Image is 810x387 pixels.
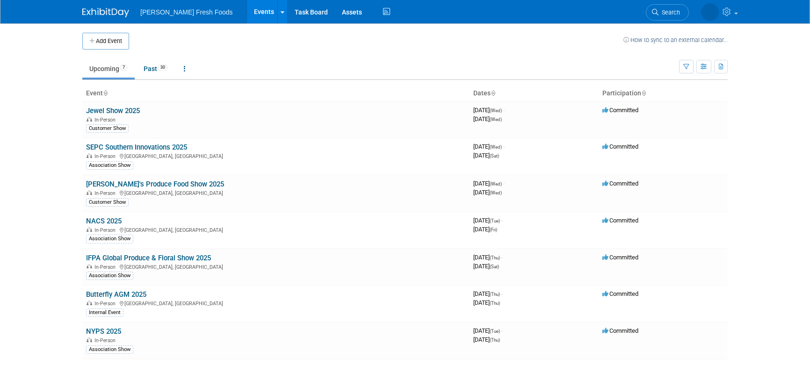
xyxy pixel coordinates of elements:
span: In-Person [94,117,118,123]
span: 30 [158,64,168,71]
span: Committed [602,327,638,334]
span: [DATE] [473,152,499,159]
img: ExhibitDay [82,8,129,17]
span: In-Person [94,190,118,196]
img: In-Person Event [87,117,92,122]
span: - [501,327,503,334]
span: Committed [602,217,638,224]
img: In-Person Event [87,301,92,305]
span: In-Person [94,227,118,233]
div: [GEOGRAPHIC_DATA], [GEOGRAPHIC_DATA] [86,299,466,307]
th: Participation [599,86,728,101]
span: In-Person [94,301,118,307]
a: [PERSON_NAME]'s Produce Food Show 2025 [86,180,224,188]
a: SEPC Southern Innovations 2025 [86,143,187,151]
span: (Sat) [490,264,499,269]
a: NYPS 2025 [86,327,121,336]
div: Customer Show [86,198,129,207]
span: (Thu) [490,255,500,260]
span: (Wed) [490,181,502,186]
span: (Wed) [490,117,502,122]
a: Sort by Event Name [103,89,108,97]
a: Upcoming7 [82,60,135,78]
span: [DATE] [473,263,499,270]
a: Jewel Show 2025 [86,107,140,115]
span: - [501,217,503,224]
span: [DATE] [473,327,503,334]
div: [GEOGRAPHIC_DATA], [GEOGRAPHIC_DATA] [86,152,466,159]
span: (Wed) [490,144,502,150]
span: - [503,180,505,187]
span: [DATE] [473,336,500,343]
th: Dates [470,86,599,101]
div: [GEOGRAPHIC_DATA], [GEOGRAPHIC_DATA] [86,263,466,270]
span: Committed [602,254,638,261]
span: [DATE] [473,189,502,196]
a: IFPA Global Produce & Floral Show 2025 [86,254,211,262]
span: (Tue) [490,218,500,223]
img: In-Person Event [87,153,92,158]
span: [DATE] [473,290,503,297]
span: [DATE] [473,217,503,224]
a: Past30 [137,60,175,78]
div: [GEOGRAPHIC_DATA], [GEOGRAPHIC_DATA] [86,226,466,233]
div: Association Show [86,161,133,170]
th: Event [82,86,470,101]
img: In-Person Event [87,337,92,342]
span: Committed [602,107,638,114]
span: 7 [120,64,128,71]
div: Association Show [86,235,133,243]
span: Committed [602,290,638,297]
span: [DATE] [473,180,505,187]
span: (Thu) [490,337,500,343]
button: Add Event [82,33,129,50]
div: Association Show [86,272,133,280]
img: In-Person Event [87,190,92,195]
span: [PERSON_NAME] Fresh Foods [140,8,233,16]
span: [DATE] [473,143,505,150]
a: How to sync to an external calendar... [623,36,728,43]
span: [DATE] [473,299,500,306]
span: (Thu) [490,292,500,297]
span: [DATE] [473,226,497,233]
img: In-Person Event [87,264,92,269]
span: [DATE] [473,107,505,114]
img: Courtney Law [701,3,719,21]
a: NACS 2025 [86,217,122,225]
span: [DATE] [473,254,503,261]
span: - [503,107,505,114]
span: (Sat) [490,153,499,158]
div: Customer Show [86,124,129,133]
span: (Fri) [490,227,497,232]
span: - [503,143,505,150]
span: (Wed) [490,108,502,113]
a: Sort by Participation Type [641,89,646,97]
span: In-Person [94,153,118,159]
div: [GEOGRAPHIC_DATA], [GEOGRAPHIC_DATA] [86,189,466,196]
span: - [501,254,503,261]
span: Search [658,9,680,16]
img: In-Person Event [87,227,92,232]
a: Sort by Start Date [491,89,495,97]
span: In-Person [94,264,118,270]
span: Committed [602,180,638,187]
span: - [501,290,503,297]
div: Internal Event [86,308,123,317]
span: (Wed) [490,190,502,195]
span: [DATE] [473,115,502,122]
a: Search [646,4,689,21]
div: Association Show [86,345,133,354]
span: (Thu) [490,301,500,306]
span: In-Person [94,337,118,344]
a: Butterfly AGM 2025 [86,290,146,299]
span: (Tue) [490,329,500,334]
span: Committed [602,143,638,150]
